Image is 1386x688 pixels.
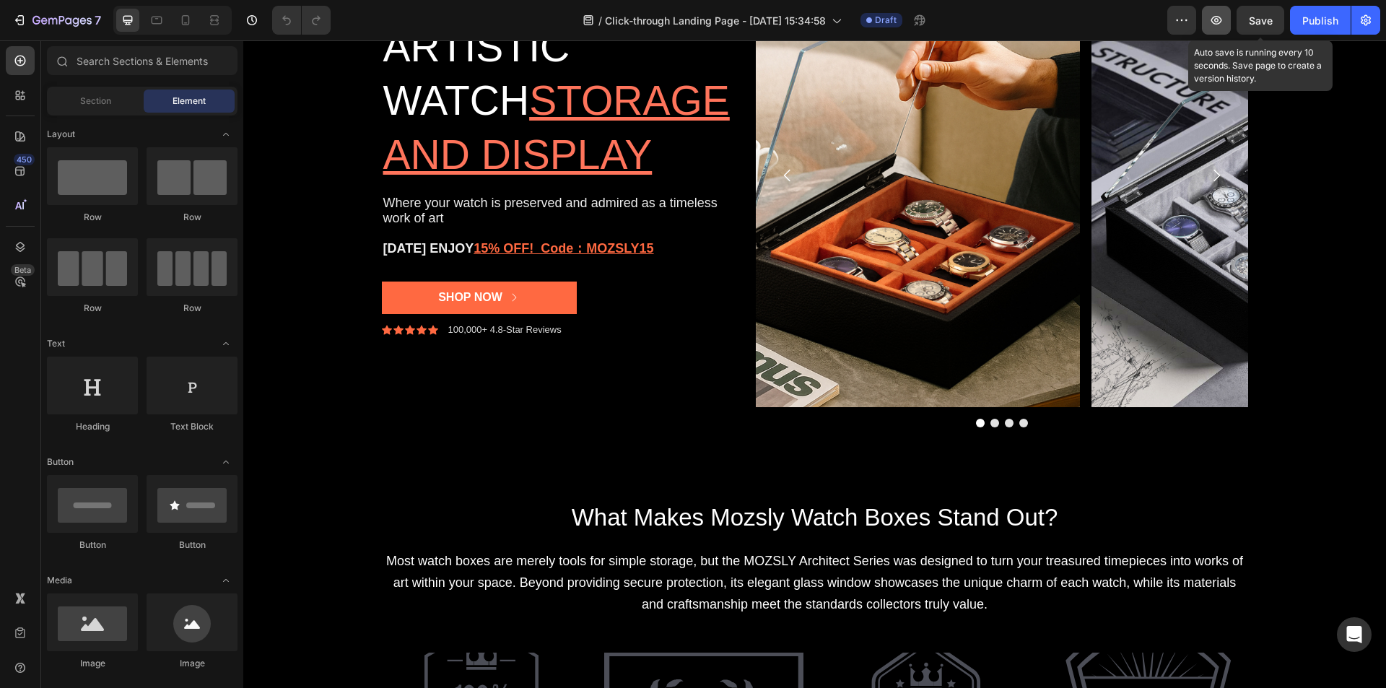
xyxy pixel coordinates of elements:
u: 15% OFF! Code：MOZSLY15 [230,201,410,215]
div: 450 [14,154,35,165]
span: Button [47,456,74,469]
div: Row [47,211,138,224]
button: Dot [762,378,770,387]
span: Toggle open [214,123,237,146]
p: 100,000+ 4.8-Star Reviews [205,284,318,296]
div: Row [47,302,138,315]
span: Text [47,337,65,350]
div: Image [47,657,138,670]
input: Search Sections & Elements [47,46,237,75]
button: Save [1237,6,1284,35]
span: Where your watch is preserved and admired as a timeless work of art [140,155,474,186]
a: Shop Now [139,241,334,274]
p: 7 [95,12,101,29]
button: 7 [6,6,108,35]
div: Open Intercom Messenger [1337,617,1372,652]
button: Dot [747,378,756,387]
div: Row [147,302,237,315]
div: Publish [1302,13,1338,28]
div: Beta [11,264,35,276]
button: Carousel Back Arrow [524,115,565,155]
button: Carousel Next Arrow [953,115,993,155]
span: Draft [875,14,897,27]
span: What Makes Mozsly Watch Boxes Stand Out? [328,463,815,490]
span: Element [173,95,206,108]
span: Most watch boxes are merely tools for simple storage, but the MOZSLY Architect Series was designe... [143,513,1000,571]
span: Toggle open [214,332,237,355]
div: Heading [47,420,138,433]
u: STORAGE AND DISPLAY [140,37,487,136]
span: Section [80,95,111,108]
span: Layout [47,128,75,141]
iframe: Design area [243,40,1386,688]
span: [DATE] ENJOY [140,201,231,215]
div: Row [147,211,237,224]
span: Toggle open [214,450,237,474]
div: Image [147,657,237,670]
button: Publish [1290,6,1351,35]
span: Save [1249,14,1273,27]
div: Shop Now [195,250,259,265]
span: Media [47,574,72,587]
span: / [598,13,602,28]
button: Dot [776,378,785,387]
div: Text Block [147,420,237,433]
span: Click-through Landing Page - [DATE] 15:34:58 [605,13,826,28]
div: Undo/Redo [272,6,331,35]
div: Button [47,539,138,552]
div: Button [147,539,237,552]
button: Dot [733,378,741,387]
span: Toggle open [214,569,237,592]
